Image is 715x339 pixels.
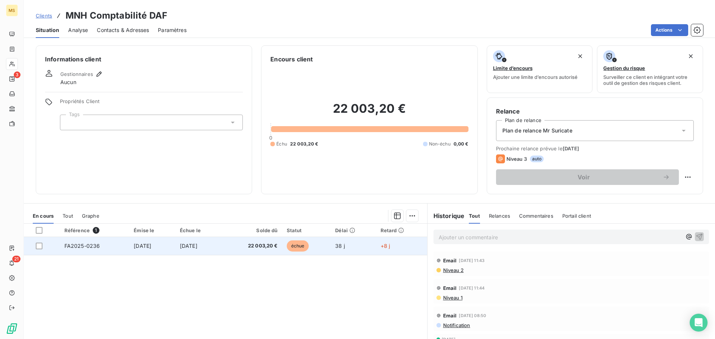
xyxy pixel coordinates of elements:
span: Analyse [68,26,88,34]
span: 0,00 € [454,141,468,147]
h6: Informations client [45,55,243,64]
div: Open Intercom Messenger [690,314,708,332]
span: [DATE] [180,243,197,249]
button: Limite d’encoursAjouter une limite d’encours autorisé [487,45,593,93]
span: Niveau 2 [442,267,464,273]
button: Voir [496,169,679,185]
span: échue [287,240,309,252]
h2: 22 003,20 € [270,101,468,124]
span: Niveau 1 [442,295,463,301]
span: [DATE] [134,243,151,249]
div: Référence [64,227,125,234]
span: [DATE] 11:44 [459,286,484,290]
span: Graphe [82,213,99,219]
div: Délai [335,227,371,233]
span: Niveau 3 [506,156,527,162]
span: 22 003,20 € [290,141,318,147]
button: Actions [651,24,688,36]
span: 22 003,20 € [226,242,278,250]
span: Email [443,258,457,263]
span: auto [530,156,544,162]
div: Statut [287,227,327,233]
span: Situation [36,26,59,34]
span: Tout [469,213,480,219]
span: Surveiller ce client en intégrant votre outil de gestion des risques client. [603,74,697,86]
h6: Relance [496,107,694,116]
span: Voir [505,174,662,180]
span: Email [443,285,457,291]
span: 38 j [335,243,345,249]
span: 21 [12,256,20,262]
img: Logo LeanPay [6,323,18,335]
span: 3 [14,71,20,78]
span: Aucun [60,79,76,86]
span: Portail client [562,213,591,219]
span: Plan de relance Mr Suricate [502,127,572,134]
button: Gestion du risqueSurveiller ce client en intégrant votre outil de gestion des risques client. [597,45,703,93]
span: En cours [33,213,54,219]
span: Non-échu [429,141,451,147]
span: [DATE] [563,145,579,151]
h3: MNH Comptabilité DAF [66,9,167,22]
span: Propriétés Client [60,98,243,109]
span: Email [443,313,457,319]
span: 1 [93,227,99,234]
div: Émise le [134,227,171,233]
h6: Historique [428,211,465,220]
span: [DATE] 11:43 [459,258,484,263]
span: Notification [442,322,470,328]
span: Prochaine relance prévue le [496,145,694,151]
span: Échu [276,141,287,147]
span: Relances [489,213,510,219]
span: FA2025-0236 [64,243,100,249]
span: Gestion du risque [603,65,645,71]
input: Ajouter une valeur [66,119,72,126]
h6: Encours client [270,55,313,64]
span: Paramètres [158,26,187,34]
span: Clients [36,13,52,19]
span: +8 j [381,243,390,249]
span: Tout [63,213,73,219]
span: Gestionnaires [60,71,93,77]
div: Solde dû [226,227,278,233]
div: Retard [381,227,423,233]
span: Limite d’encours [493,65,533,71]
a: Clients [36,12,52,19]
span: [DATE] 08:50 [459,313,486,318]
div: Échue le [180,227,217,233]
span: Ajouter une limite d’encours autorisé [493,74,578,80]
span: 0 [269,135,272,141]
span: Contacts & Adresses [97,26,149,34]
span: Commentaires [519,213,553,219]
div: MS [6,4,18,16]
